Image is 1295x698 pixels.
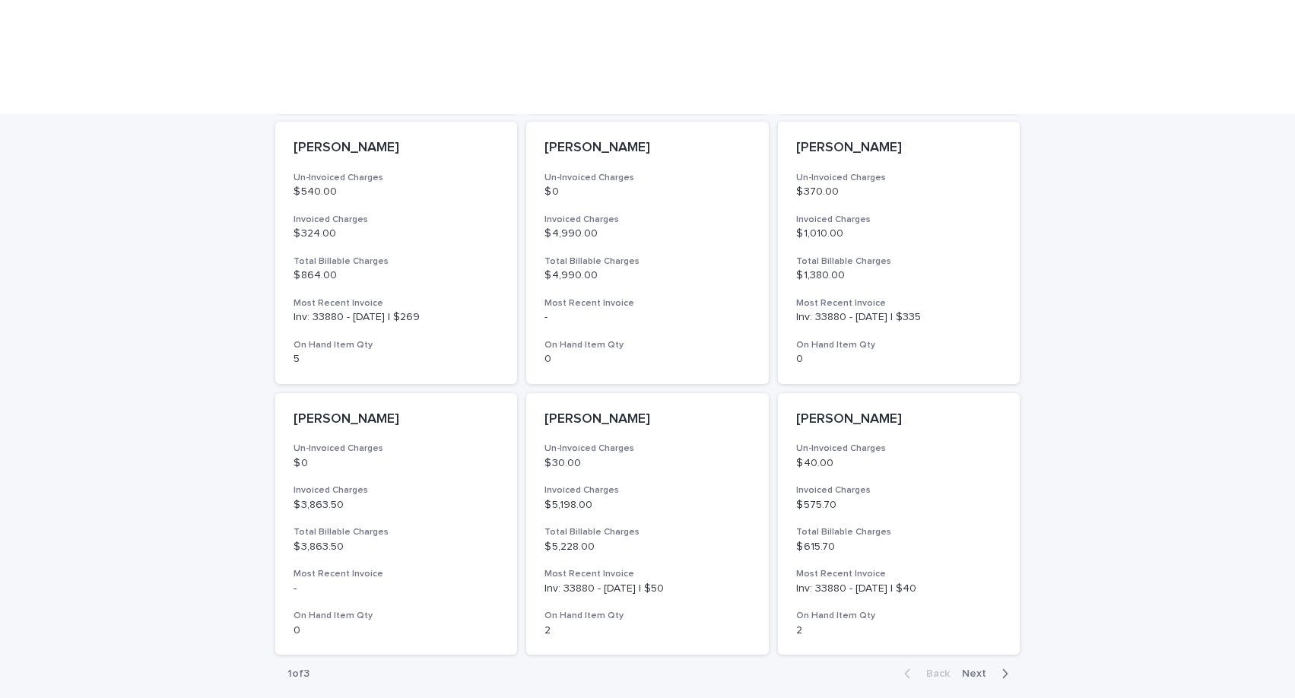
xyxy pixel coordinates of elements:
[275,655,322,693] p: 1 of 3
[796,610,1002,622] h3: On Hand Item Qty
[796,140,1002,157] p: [PERSON_NAME]
[796,269,1002,282] p: $ 1,380.00
[544,610,751,622] h3: On Hand Item Qty
[294,484,500,497] h3: Invoiced Charges
[294,499,500,512] p: $ 3,863.50
[796,568,1002,580] h3: Most Recent Invoice
[544,443,751,455] h3: Un-Invoiced Charges
[796,311,1002,324] p: Inv: 33880 - [DATE] | $335
[544,582,751,595] p: Inv: 33880 - [DATE] | $50
[544,140,751,157] p: [PERSON_NAME]
[544,526,751,538] h3: Total Billable Charges
[544,457,751,470] p: $ 30.00
[294,140,500,157] p: [PERSON_NAME]
[796,255,1002,268] h3: Total Billable Charges
[892,667,956,681] button: Back
[275,122,518,384] a: [PERSON_NAME]Un-Invoiced Charges$ 540.00Invoiced Charges$ 324.00Total Billable Charges$ 864.00Mos...
[796,582,1002,595] p: Inv: 33880 - [DATE] | $40
[544,311,751,324] p: -
[294,624,500,637] p: 0
[544,411,751,428] p: [PERSON_NAME]
[544,339,751,351] h3: On Hand Item Qty
[275,393,518,655] a: [PERSON_NAME]Un-Invoiced Charges$ 0Invoiced Charges$ 3,863.50Total Billable Charges$ 3,863.50Most...
[526,393,769,655] a: [PERSON_NAME]Un-Invoiced Charges$ 30.00Invoiced Charges$ 5,198.00Total Billable Charges$ 5,228.00...
[796,172,1002,184] h3: Un-Invoiced Charges
[294,339,500,351] h3: On Hand Item Qty
[544,624,751,637] p: 2
[544,172,751,184] h3: Un-Invoiced Charges
[956,667,1020,681] button: Next
[796,186,1002,198] p: $ 370.00
[294,541,500,554] p: $ 3,863.50
[294,526,500,538] h3: Total Billable Charges
[294,311,500,324] p: Inv: 33880 - [DATE] | $269
[294,568,500,580] h3: Most Recent Invoice
[294,610,500,622] h3: On Hand Item Qty
[544,297,751,309] h3: Most Recent Invoice
[778,393,1020,655] a: [PERSON_NAME]Un-Invoiced Charges$ 40.00Invoiced Charges$ 575.70Total Billable Charges$ 615.70Most...
[796,541,1002,554] p: $ 615.70
[294,457,500,470] p: $ 0
[544,269,751,282] p: $ 4,990.00
[917,668,950,679] span: Back
[544,214,751,226] h3: Invoiced Charges
[294,443,500,455] h3: Un-Invoiced Charges
[796,499,1002,512] p: $ 575.70
[544,227,751,240] p: $ 4,990.00
[294,411,500,428] p: [PERSON_NAME]
[544,484,751,497] h3: Invoiced Charges
[544,186,751,198] p: $ 0
[796,353,1002,366] p: 0
[796,484,1002,497] h3: Invoiced Charges
[544,499,751,512] p: $ 5,198.00
[294,297,500,309] h3: Most Recent Invoice
[796,411,1002,428] p: [PERSON_NAME]
[544,353,751,366] p: 0
[778,122,1020,384] a: [PERSON_NAME]Un-Invoiced Charges$ 370.00Invoiced Charges$ 1,010.00Total Billable Charges$ 1,380.0...
[294,214,500,226] h3: Invoiced Charges
[526,122,769,384] a: [PERSON_NAME]Un-Invoiced Charges$ 0Invoiced Charges$ 4,990.00Total Billable Charges$ 4,990.00Most...
[294,582,500,595] p: -
[796,457,1002,470] p: $ 40.00
[796,624,1002,637] p: 2
[796,227,1002,240] p: $ 1,010.00
[796,214,1002,226] h3: Invoiced Charges
[544,568,751,580] h3: Most Recent Invoice
[294,227,500,240] p: $ 324.00
[544,541,751,554] p: $ 5,228.00
[294,255,500,268] h3: Total Billable Charges
[294,172,500,184] h3: Un-Invoiced Charges
[796,443,1002,455] h3: Un-Invoiced Charges
[294,353,500,366] p: 5
[544,255,751,268] h3: Total Billable Charges
[294,269,500,282] p: $ 864.00
[796,526,1002,538] h3: Total Billable Charges
[796,297,1002,309] h3: Most Recent Invoice
[796,339,1002,351] h3: On Hand Item Qty
[294,186,500,198] p: $ 540.00
[962,668,995,679] span: Next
